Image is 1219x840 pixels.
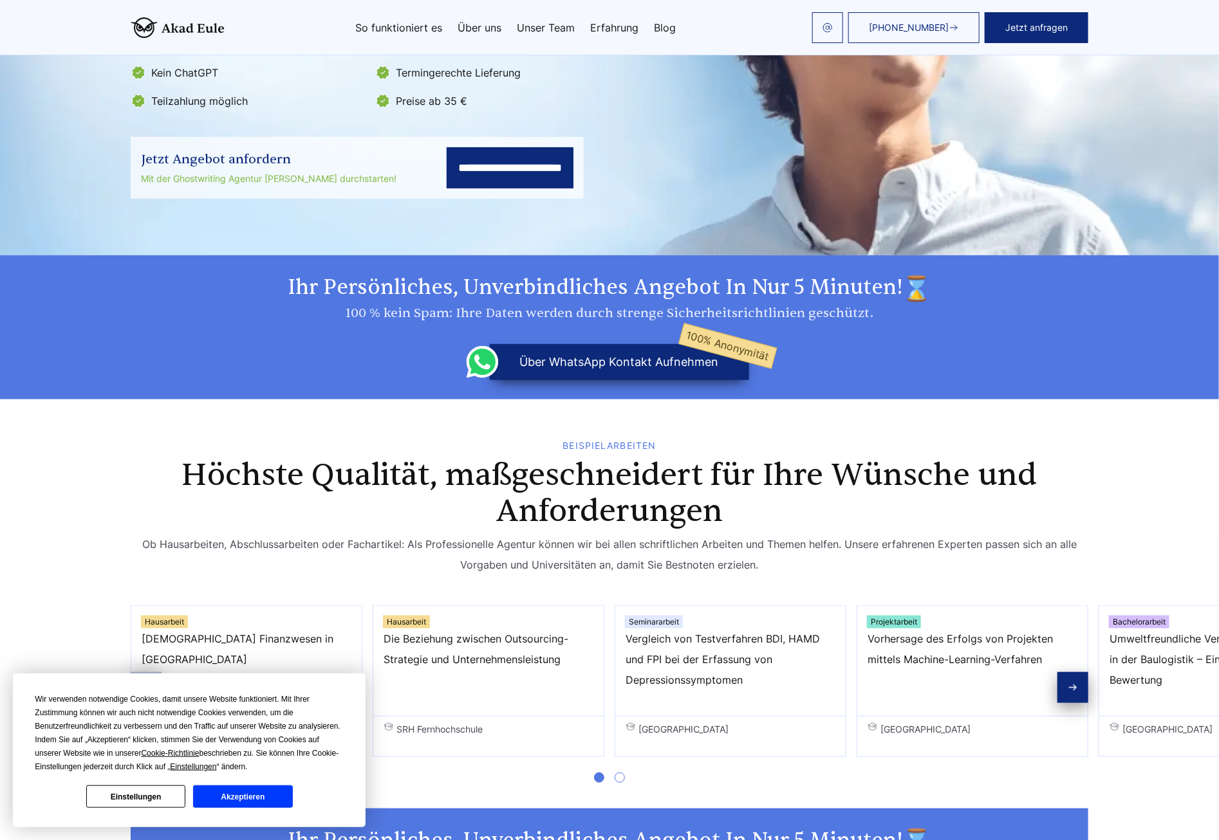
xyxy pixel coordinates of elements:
img: logo [131,17,225,38]
span: Die Beziehung zwischen Outsourcing-Strategie und Unternehmensleistung [384,628,593,690]
button: Akzeptieren [193,785,292,808]
span: Vorhersage des Erfolgs von Projekten mittels Machine-Learning-Verfahren [868,628,1077,690]
li: Kein ChatGPT [131,62,368,83]
h2: Höchste Qualität, maßgeschneidert für Ihre Wünsche und Anforderungen [154,457,1065,529]
button: über WhatsApp Kontakt aufnehmen100% Anonymität [490,344,749,380]
span: Cookie-Richtlinie [142,749,200,758]
div: 100 % kein Spam: Ihre Daten werden durch strenge Sicherheitsrichtlinien geschützt. [131,303,1088,324]
div: BEISPIELARBEITEN [131,441,1088,451]
span: Go to slide 1 [594,772,604,783]
span: Vergleich von Testverfahren BDI, HAMD und FPI bei der Erfassung von Depressionssymptomen [626,628,835,690]
a: Über uns [458,23,502,33]
div: Jetzt Angebot anfordern [141,149,396,170]
div: Hausarbeit [141,616,188,628]
div: Ob Hausarbeiten, Abschlussarbeiten oder Fachartikel: Als Professionelle Agentur können wir bei al... [131,534,1088,575]
button: Jetzt anfragen [985,12,1088,43]
li: Termingerechte Lieferung [375,62,612,83]
div: Seminararbeit [625,616,683,628]
span: [GEOGRAPHIC_DATA] [626,722,835,737]
div: Cookie Consent Prompt [13,673,366,827]
div: 4 / 5 [857,605,1088,757]
div: Hausarbeit [383,616,430,628]
a: Blog [655,23,676,33]
button: Einstellungen [86,785,185,808]
img: time [903,275,931,303]
a: [PHONE_NUMBER] [848,12,980,43]
span: [PHONE_NUMBER] [869,23,949,33]
div: Mit der Ghostwriting Agentur [PERSON_NAME] durchstarten! [141,171,396,187]
span: Go to slide 2 [615,772,625,783]
div: 1 / 5 [131,605,362,757]
div: 2 / 5 [373,605,604,757]
a: So funktioniert es [356,23,443,33]
h2: Ihr persönliches, unverbindliches Angebot in nur 5 Minuten! [131,275,1088,303]
a: Erfahrung [591,23,639,33]
img: email [823,23,833,33]
li: Teilzahlung möglich [131,91,368,111]
span: Einstellungen [170,762,216,771]
div: Next slide [1057,672,1088,703]
span: 100% Anonymität [678,323,777,369]
div: Projektarbeit [867,616,921,628]
span: SRH Fernhochschule [384,722,593,737]
span: [GEOGRAPHIC_DATA] [868,722,1077,737]
div: Wir verwenden notwendige Cookies, damit unsere Website funktioniert. Mit Ihrer Zustimmung können ... [35,693,344,774]
div: 3 / 5 [615,605,846,757]
a: Unser Team [517,23,575,33]
span: [DEMOGRAPHIC_DATA] Finanzwesen in [GEOGRAPHIC_DATA] [142,628,351,690]
div: Bachelorarbeit [1109,616,1169,628]
li: Preise ab 35 € [375,91,612,111]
